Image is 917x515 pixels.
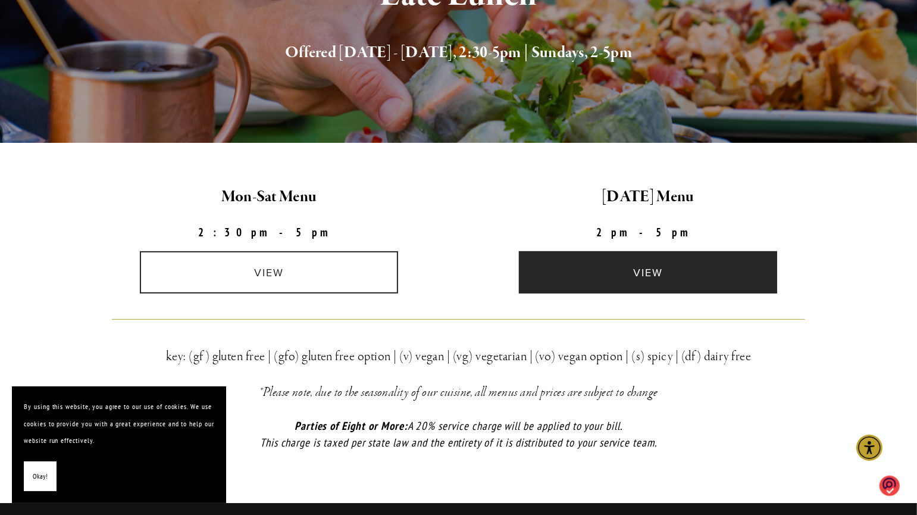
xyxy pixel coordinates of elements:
[259,384,658,401] em: *Please note, due to the seasonality of our cuisine, all menus and prices are subject to change
[469,185,828,210] h2: [DATE] Menu
[596,225,700,239] strong: 2pm-5pm
[112,40,806,65] h2: Offered [DATE] - [DATE], 2:30-5pm | Sundays, 2-5pm
[24,461,57,492] button: Okay!
[260,419,657,450] em: A 20% service charge will be applied to your bill. This charge is taxed per state law and the ent...
[295,419,408,433] em: Parties of Eight or More:
[198,225,340,239] strong: 2:30pm-5pm
[24,398,214,450] p: By using this website, you agree to our use of cookies. We use cookies to provide you with a grea...
[519,251,777,294] a: view
[856,435,882,461] div: Accessibility Menu
[112,346,806,367] h3: key: (gf) gluten free | (gfo) gluten free option | (v) vegan | (vg) vegetarian | (vo) vegan optio...
[33,468,48,485] span: Okay!
[880,475,900,497] img: o1IwAAAABJRU5ErkJggg==
[12,386,226,503] section: Cookie banner
[140,251,398,294] a: view
[90,185,449,210] h2: Mon-Sat Menu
